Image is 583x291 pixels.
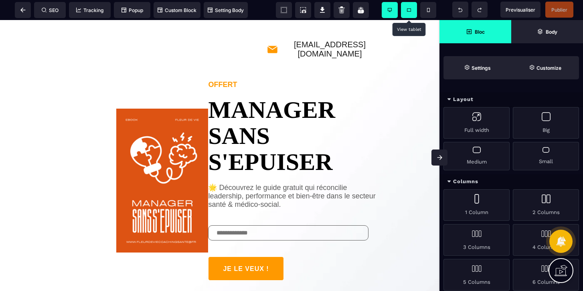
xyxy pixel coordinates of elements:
[513,142,579,170] div: Small
[158,7,196,13] span: Custom Block
[208,236,283,261] button: JE LE VEUX !
[278,20,381,38] text: [EMAIL_ADDRESS][DOMAIN_NAME]
[443,259,510,291] div: 5 Columns
[276,2,292,18] span: View components
[475,29,485,35] strong: Bloc
[443,107,510,139] div: Full width
[42,7,59,13] span: SEO
[443,142,510,170] div: Medium
[443,189,510,221] div: 1 Column
[506,7,535,13] span: Previsualiser
[472,65,491,71] strong: Settings
[513,224,579,256] div: 4 Columns
[513,259,579,291] div: 6 Columns
[121,7,143,13] span: Popup
[208,69,383,155] text: MANAGER SANS S'EPUISER
[500,2,540,18] span: Preview
[208,163,383,197] text: 🌟 Découvrez le guide gratuit qui réconcilie leadership, performance et bien-être dans le secteur ...
[208,7,244,13] span: Setting Body
[511,56,579,79] span: Open Style Manager
[536,65,561,71] strong: Customize
[76,7,103,13] span: Tracking
[439,174,583,189] div: Columns
[267,24,278,35] img: 8aeef015e0ebd4251a34490ffea99928_mail.png
[443,56,511,79] span: Settings
[513,107,579,139] div: Big
[511,20,583,43] span: Open Layer Manager
[116,89,208,232] img: 139a9c0127c1842eafd12cea98a85ebc_FLEUR_DE_VIE.png
[546,29,557,35] strong: Body
[443,224,510,256] div: 3 Columns
[513,189,579,221] div: 2 Columns
[439,20,511,43] span: Open Blocks
[295,2,311,18] span: Screenshot
[551,7,567,13] span: Publier
[439,92,583,107] div: Layout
